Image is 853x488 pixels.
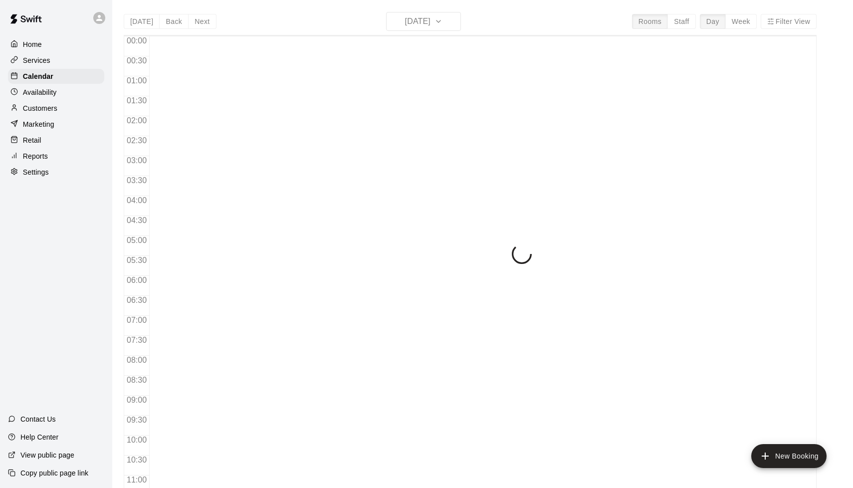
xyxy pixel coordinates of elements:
[8,53,104,68] a: Services
[124,156,149,165] span: 03:00
[124,136,149,145] span: 02:30
[124,356,149,364] span: 08:00
[124,456,149,464] span: 10:30
[20,432,58,442] p: Help Center
[23,135,41,145] p: Retail
[751,444,827,468] button: add
[124,56,149,65] span: 00:30
[20,450,74,460] p: View public page
[124,476,149,484] span: 11:00
[8,85,104,100] a: Availability
[124,236,149,244] span: 05:00
[8,149,104,164] a: Reports
[20,468,88,478] p: Copy public page link
[8,117,104,132] a: Marketing
[8,101,104,116] a: Customers
[23,119,54,129] p: Marketing
[124,296,149,304] span: 06:30
[124,116,149,125] span: 02:00
[23,55,50,65] p: Services
[23,87,57,97] p: Availability
[23,103,57,113] p: Customers
[23,71,53,81] p: Calendar
[124,276,149,284] span: 06:00
[20,414,56,424] p: Contact Us
[8,133,104,148] a: Retail
[124,96,149,105] span: 01:30
[124,416,149,424] span: 09:30
[8,37,104,52] a: Home
[124,256,149,264] span: 05:30
[23,151,48,161] p: Reports
[124,396,149,404] span: 09:00
[8,165,104,180] a: Settings
[124,216,149,225] span: 04:30
[23,167,49,177] p: Settings
[124,76,149,85] span: 01:00
[124,196,149,205] span: 04:00
[124,436,149,444] span: 10:00
[124,176,149,185] span: 03:30
[124,316,149,324] span: 07:00
[124,36,149,45] span: 00:00
[23,39,42,49] p: Home
[124,376,149,384] span: 08:30
[8,69,104,84] a: Calendar
[124,336,149,344] span: 07:30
